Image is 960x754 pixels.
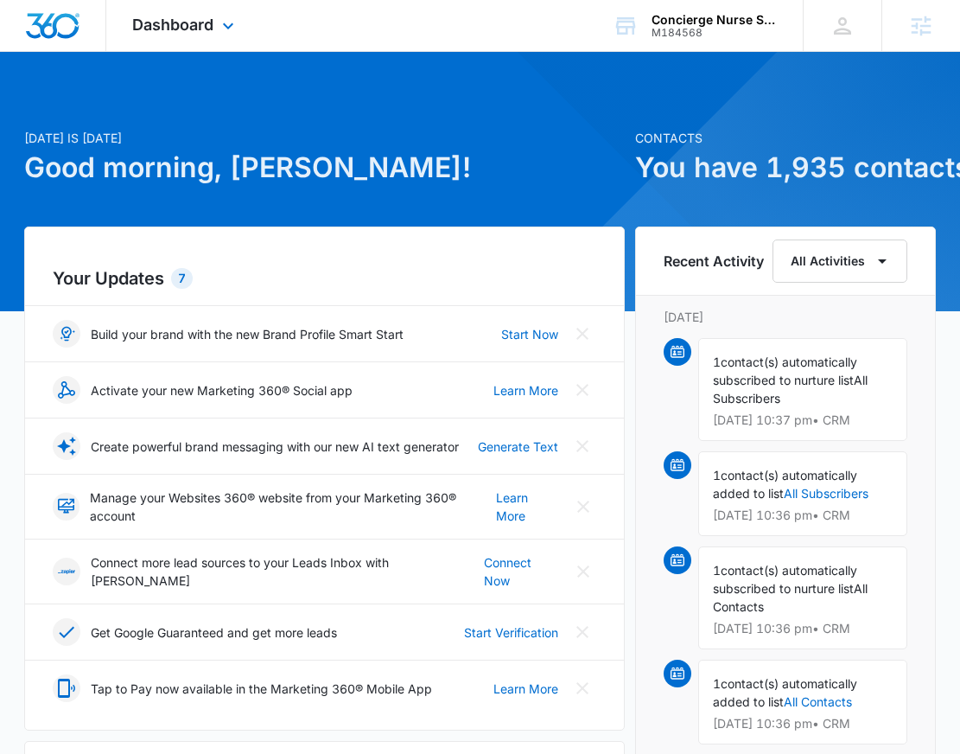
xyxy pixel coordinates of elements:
p: Activate your new Marketing 360® Social app [91,381,353,399]
a: Generate Text [478,438,558,456]
span: contact(s) automatically subscribed to nurture list [713,355,857,387]
span: contact(s) automatically added to list [713,468,857,501]
button: Close [569,558,597,585]
span: 1 [713,468,721,482]
button: Close [569,320,596,348]
p: Contacts [635,129,936,147]
div: account id [652,27,778,39]
h6: Recent Activity [664,251,764,272]
a: All Contacts [784,694,852,709]
button: Close [569,376,596,404]
button: All Activities [772,240,907,283]
h1: Good morning, [PERSON_NAME]! [24,147,626,188]
h1: You have 1,935 contacts [635,147,936,188]
p: [DATE] 10:36 pm • CRM [713,718,893,730]
div: 7 [171,268,193,289]
a: Learn More [493,680,558,698]
p: Get Google Guaranteed and get more leads [91,623,337,642]
span: 1 [713,676,721,691]
h2: Your Updates [53,265,597,291]
p: [DATE] 10:37 pm • CRM [713,414,893,426]
span: contact(s) automatically subscribed to nurture list [713,563,857,596]
button: Close [569,493,596,521]
button: Close [569,432,596,460]
a: Learn More [493,381,558,399]
p: [DATE] 10:36 pm • CRM [713,623,893,635]
p: Create powerful brand messaging with our new AI text generator [91,438,459,456]
button: Close [569,674,596,702]
p: Tap to Pay now available in the Marketing 360® Mobile App [91,680,432,698]
button: Close [569,618,596,646]
span: 1 [713,563,721,578]
a: Start Verification [464,623,558,642]
span: contact(s) automatically added to list [713,676,857,709]
p: [DATE] is [DATE] [24,129,626,147]
a: Learn More [496,489,559,525]
span: Dashboard [132,16,213,34]
p: Connect more lead sources to your Leads Inbox with [PERSON_NAME] [91,553,484,590]
a: Start Now [501,325,558,343]
span: 1 [713,355,721,369]
p: Build your brand with the new Brand Profile Smart Start [91,325,404,343]
p: [DATE] [664,308,907,326]
a: Connect Now [484,553,559,590]
p: [DATE] 10:36 pm • CRM [713,509,893,521]
a: All Subscribers [784,486,868,501]
div: account name [652,13,778,27]
p: Manage your Websites 360® website from your Marketing 360® account [90,489,496,525]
